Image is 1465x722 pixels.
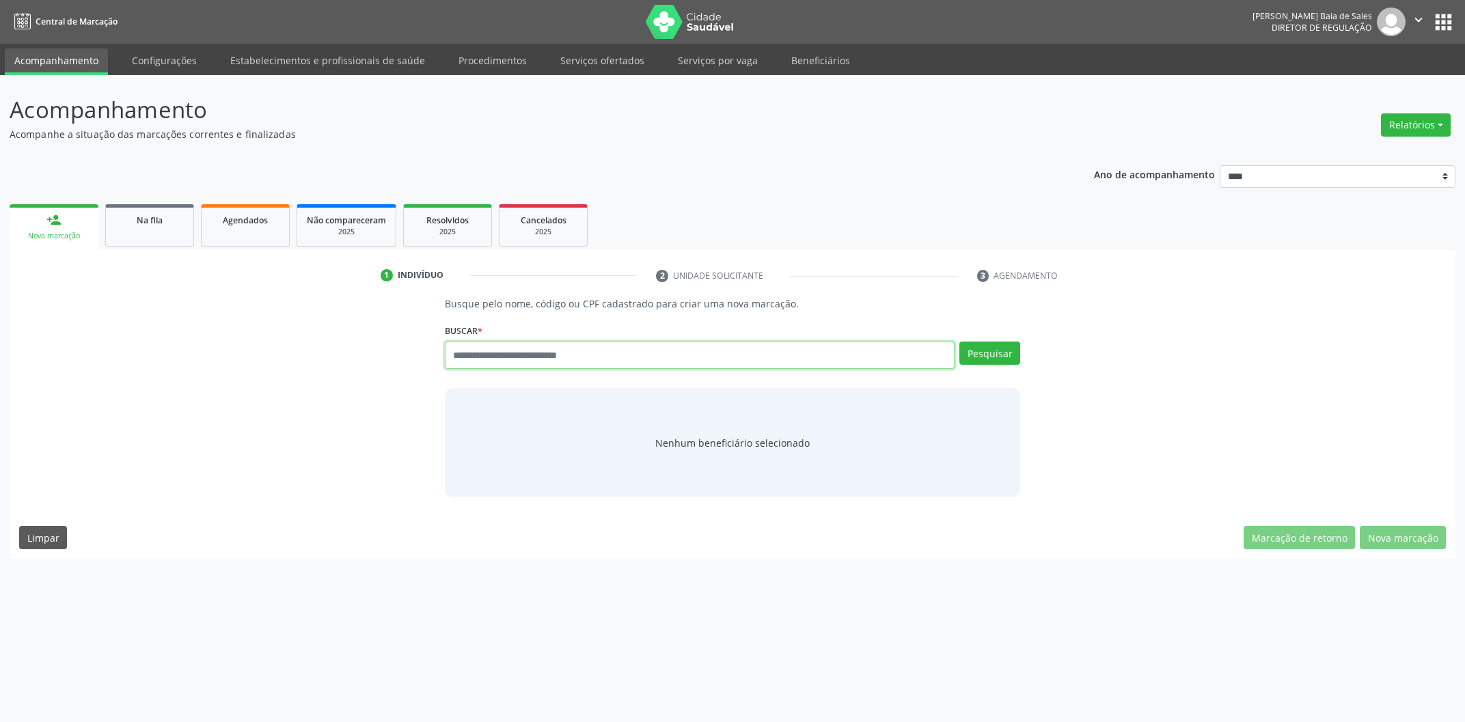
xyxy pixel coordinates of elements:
div: Nova marcação [19,231,89,241]
span: Central de Marcação [36,16,118,27]
span: Agendados [223,214,268,226]
button: apps [1432,10,1455,34]
p: Busque pelo nome, código ou CPF cadastrado para criar uma nova marcação. [445,296,1020,311]
span: Cancelados [521,214,566,226]
div: 2025 [509,227,577,237]
a: Estabelecimentos e profissionais de saúde [221,48,435,72]
span: Resolvidos [426,214,469,226]
button: Pesquisar [959,342,1020,365]
div: 2025 [413,227,482,237]
button: Relatórios [1381,113,1451,137]
span: Na fila [137,214,163,226]
div: 2025 [307,227,386,237]
p: Acompanhe a situação das marcações correntes e finalizadas [10,127,1022,141]
div: person_add [46,212,61,227]
span: Diretor de regulação [1272,22,1372,33]
a: Configurações [122,48,206,72]
div: 1 [381,269,393,281]
a: Central de Marcação [10,10,118,33]
p: Ano de acompanhamento [1094,165,1215,182]
a: Beneficiários [782,48,860,72]
i:  [1411,12,1426,27]
a: Acompanhamento [5,48,108,75]
p: Acompanhamento [10,93,1022,127]
a: Procedimentos [449,48,536,72]
span: Não compareceram [307,214,386,226]
span: Nenhum beneficiário selecionado [655,436,810,450]
img: img [1377,8,1406,36]
button:  [1406,8,1432,36]
button: Limpar [19,526,67,549]
div: [PERSON_NAME] Baia de Sales [1252,10,1372,22]
div: Indivíduo [398,269,443,281]
a: Serviços por vaga [668,48,767,72]
label: Buscar [445,320,482,342]
a: Serviços ofertados [551,48,654,72]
